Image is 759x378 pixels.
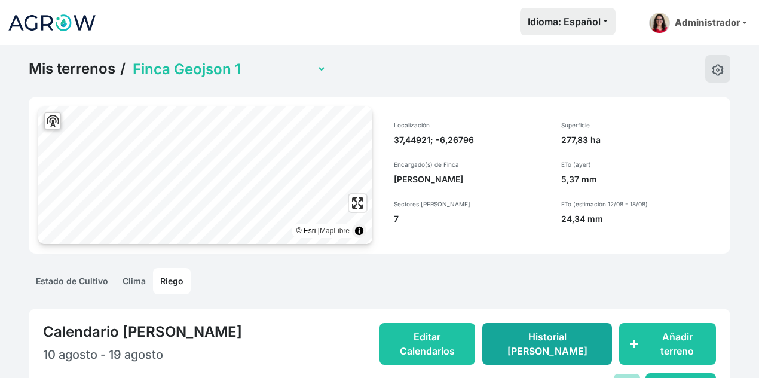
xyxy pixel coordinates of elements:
[644,8,752,38] a: Administrador
[43,346,379,364] p: 10 agosto - 19 agosto
[627,337,641,351] span: add
[394,174,463,184] span: [PERSON_NAME]
[38,106,372,244] canvas: Map
[561,200,721,208] p: ETo (estimación 12/08 - 18/08)
[130,60,326,78] select: Land Selector
[394,200,547,208] p: Sectores [PERSON_NAME]
[394,213,547,225] p: 7
[352,224,366,238] summary: Toggle attribution
[379,323,475,365] button: Editar Calendarios
[712,64,724,76] img: edit
[43,323,379,341] h4: Calendario [PERSON_NAME]
[561,213,721,225] p: 24,34 mm
[619,323,716,365] button: addAñadir terreno
[394,121,547,129] p: Localización
[296,225,350,237] div: © Esri |
[561,134,721,146] p: 277,83 ha
[561,173,721,185] p: 5,37 mm
[7,8,97,38] img: Logo
[115,268,153,294] a: Clima
[29,268,115,294] a: Estado de Cultivo
[482,323,613,365] button: Historial [PERSON_NAME]
[349,194,366,212] button: Enter fullscreen
[44,112,61,129] div: Fit to Bounds
[394,134,547,146] p: 37,44921; -6,26796
[45,114,60,129] img: Zoom to locations
[120,60,126,78] span: /
[29,60,115,78] a: Mis terrenos
[649,13,670,33] img: admin-picture
[561,160,721,169] p: ETo (ayer)
[394,160,547,169] p: Encargado(s) de Finca
[561,121,721,129] p: Superficie
[520,8,616,35] button: Idioma: Español
[153,268,191,294] a: Riego
[320,227,350,235] a: MapLibre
